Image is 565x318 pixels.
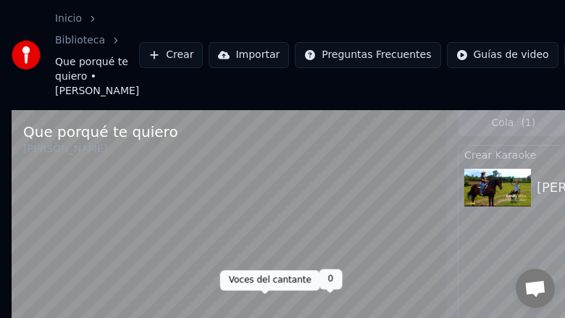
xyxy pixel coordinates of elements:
[23,142,178,156] div: [PERSON_NAME]
[220,270,320,290] div: Voces del cantante
[139,42,203,68] button: Crear
[55,12,139,99] nav: breadcrumb
[319,269,343,290] div: 0
[516,269,555,308] div: Chat abierto
[23,122,178,142] div: Que porqué te quiero
[55,33,105,48] a: Biblioteca
[12,41,41,70] img: youka
[521,116,535,130] span: ( 1 )
[447,42,558,68] button: Guías de video
[55,12,82,26] a: Inicio
[55,55,139,99] span: Que porqué te quiero • [PERSON_NAME]
[209,42,289,68] button: Importar
[295,42,440,68] button: Preguntas Frecuentes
